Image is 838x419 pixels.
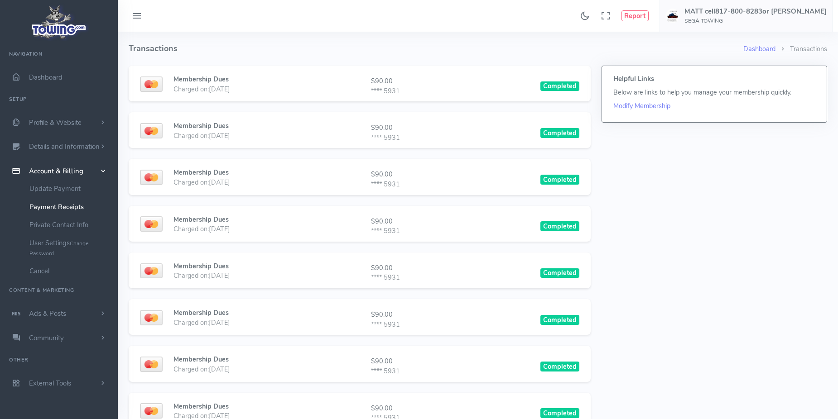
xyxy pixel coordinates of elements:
img: logo [29,3,90,41]
span: Completed [540,408,579,418]
p: Membership Dues [173,402,230,412]
span: Dashboard [29,73,63,82]
span: Completed [540,315,579,325]
p: $90.00 [371,76,400,86]
li: Transactions [775,44,827,54]
span: Completed [540,81,579,91]
time: [DATE] [209,131,230,140]
button: Report [621,10,649,21]
p: Charged on: [173,365,230,375]
p: $90.00 [371,217,400,227]
h6: SEGA TOWING [684,18,827,24]
p: Charged on: [173,318,230,328]
p: Membership Dues [173,215,230,225]
p: $90.00 [371,404,400,414]
span: Account & Billing [29,167,83,176]
a: Modify Membership [613,101,670,110]
img: MASTER_CARD [140,263,163,279]
p: $90.00 [371,123,400,133]
span: Completed [540,221,579,231]
span: Details and Information [29,143,100,152]
h4: Transactions [129,32,743,66]
p: Charged on: [173,224,230,234]
p: Membership Dues [173,262,230,271]
span: Ads & Posts [29,309,66,318]
a: Update Payment [23,180,118,198]
span: Completed [540,268,579,278]
span: Community [29,333,64,343]
time: [DATE] [209,85,230,94]
time: [DATE] [209,178,230,187]
time: [DATE] [209,224,230,233]
span: Profile & Website [29,118,82,127]
a: Private Contact Info [23,216,118,234]
h5: MATT cell817-800-8283or [PERSON_NAME] [684,8,827,15]
span: Completed [540,362,579,371]
img: user-image [665,9,680,23]
time: [DATE] [209,271,230,280]
p: Charged on: [173,85,230,95]
img: MASTER_CARD [140,170,163,185]
span: Completed [540,128,579,138]
p: Membership Dues [173,355,230,365]
img: MASTER_CARD [140,123,163,138]
p: Below are links to help you manage your membership quickly. [613,88,815,98]
p: Membership Dues [173,308,230,318]
p: Charged on: [173,131,230,141]
span: Completed [540,175,579,185]
img: MASTER_CARD [140,76,163,92]
p: $90.00 [371,263,400,273]
time: [DATE] [209,365,230,374]
p: $90.00 [371,170,400,180]
span: External Tools [29,379,71,388]
img: MASTER_CARD [140,357,163,372]
p: $90.00 [371,357,400,367]
p: Charged on: [173,271,230,281]
p: Charged on: [173,178,230,188]
h5: Helpful Links [613,75,815,82]
time: [DATE] [209,318,230,327]
img: MASTER_CARD [140,310,163,325]
a: Payment Receipts [23,198,118,216]
a: User SettingsChange Password [23,234,118,262]
p: Membership Dues [173,75,230,85]
p: Membership Dues [173,168,230,178]
img: MASTER_CARD [140,403,163,419]
img: MASTER_CARD [140,216,163,232]
p: Membership Dues [173,121,230,131]
a: Cancel [23,262,118,280]
a: Dashboard [743,44,775,53]
p: $90.00 [371,310,400,320]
